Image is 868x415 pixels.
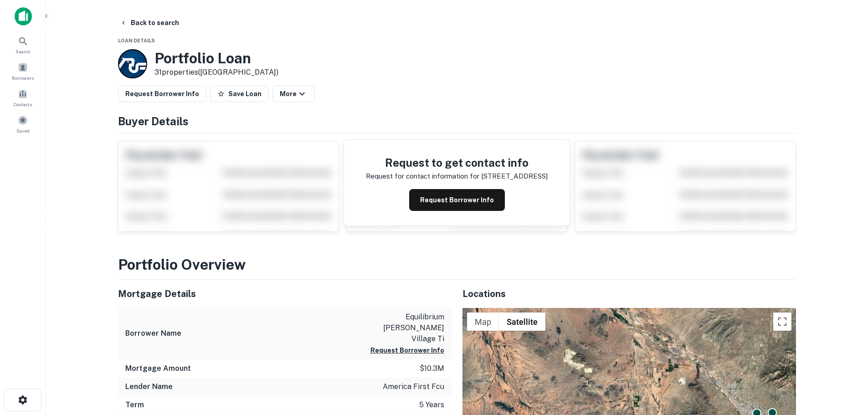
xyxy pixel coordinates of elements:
button: Toggle fullscreen view [773,313,791,331]
p: $10.3m [420,363,444,374]
p: 5 years [419,400,444,410]
h3: Portfolio Loan [154,50,278,67]
a: Contacts [3,85,43,110]
p: Request for contact information for [366,171,479,182]
h6: Lender Name [125,381,173,392]
button: Show satellite imagery [499,313,545,331]
button: Request Borrower Info [118,86,206,102]
a: Borrowers [3,59,43,83]
button: Save Loan [210,86,269,102]
button: Request Borrower Info [409,189,505,211]
h3: Portfolio Overview [118,254,796,276]
button: Request Borrower Info [370,345,444,356]
span: Search [15,48,31,55]
a: Saved [3,112,43,136]
h6: Term [125,400,144,410]
span: Contacts [14,101,32,108]
h4: Request to get contact info [366,154,548,171]
button: More [272,86,315,102]
p: equilibrium [PERSON_NAME] village ti [362,312,444,344]
p: [STREET_ADDRESS] [481,171,548,182]
button: Show street map [467,313,499,331]
span: Borrowers [12,74,34,82]
h5: Mortgage Details [118,287,452,301]
h6: Borrower Name [125,328,181,339]
p: america first fcu [383,381,444,392]
h6: Mortgage Amount [125,363,191,374]
span: Saved [16,127,30,134]
h4: Buyer Details [118,113,796,129]
iframe: Chat Widget [822,342,868,386]
a: Search [3,32,43,57]
img: capitalize-icon.png [15,7,32,26]
p: 31 properties ([GEOGRAPHIC_DATA]) [154,67,278,78]
button: Back to search [116,15,183,31]
span: Loan Details [118,38,155,43]
h5: Locations [462,287,796,301]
